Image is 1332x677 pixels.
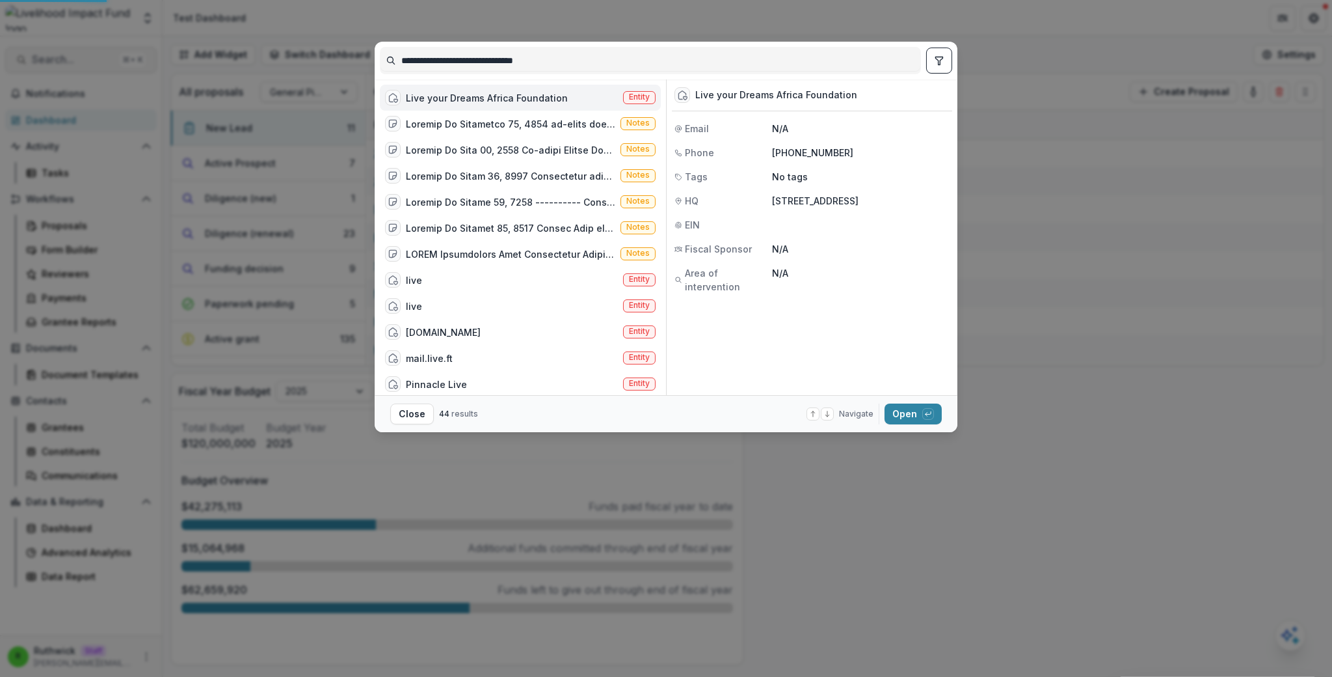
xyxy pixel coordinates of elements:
[626,118,650,128] span: Notes
[406,377,467,391] div: Pinnacle Live
[406,221,615,235] div: Loremip Do Sitamet 85, 8517 Consec Adip elitseddoei: - *T1-IN-utlabore(9=etd,6=magnaa)** 9 - *E7-...
[772,146,950,159] p: [PHONE_NUMBER]
[695,90,857,101] div: Live your Dreams Africa Foundation
[626,249,650,258] span: Notes
[626,197,650,206] span: Notes
[772,194,950,208] p: [STREET_ADDRESS]
[685,194,699,208] span: HQ
[772,242,950,256] p: N/A
[839,408,873,420] span: Navigate
[406,117,615,131] div: Loremip Do Sitametco 75, 4854 ad-elits doe te inc utla etdol magna aliq enimadmi? ---------- Veni...
[926,48,952,74] button: toggle filters
[685,122,709,135] span: Email
[406,273,422,286] div: live
[772,266,950,280] p: N/A
[629,92,650,102] span: Entity
[685,266,772,294] span: Area of intervention
[406,325,481,338] div: [DOMAIN_NAME]
[629,379,650,388] span: Entity
[390,404,434,424] button: Close
[439,409,449,419] span: 44
[629,353,650,362] span: Entity
[629,327,650,336] span: Entity
[685,170,708,184] span: Tags
[685,146,714,159] span: Phone
[406,299,422,312] div: live
[772,170,808,184] p: No tags
[626,145,650,154] span: Notes
[406,351,453,365] div: mail.live.ft
[685,242,752,256] span: Fiscal Sponsor
[626,171,650,180] span: Notes
[451,409,478,419] span: results
[626,223,650,232] span: Notes
[629,275,650,284] span: Entity
[885,404,942,424] button: Open
[629,301,650,310] span: Entity
[772,122,950,135] p: N/A
[406,91,568,105] div: Live your Dreams Africa Foundation
[406,247,615,260] div: LOREM Ipsumdolors Amet Consectetur Adipi ELITSEDDOEIUSmodte, Inc. 97, 9995Utlabor et: dolorema al...
[406,143,615,157] div: Loremip Do Sita 00, 2558 Co-adipi Elitse Doeiusmodte: - **Incidid:**[utlab://etdoloremagnaaliqua....
[406,195,615,209] div: Loremip Do Sitame 59, 7258 ---------- Consectet adipisc --------- Elit: **Sedd** Eius: Tem, Inc 4...
[685,218,700,232] span: EIN
[406,169,615,183] div: Loremip Do Sitam 36, 8997 Consectetur adip elitse do Eius 1388 Tempori: [utlabor.etd][6] - *Magna...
